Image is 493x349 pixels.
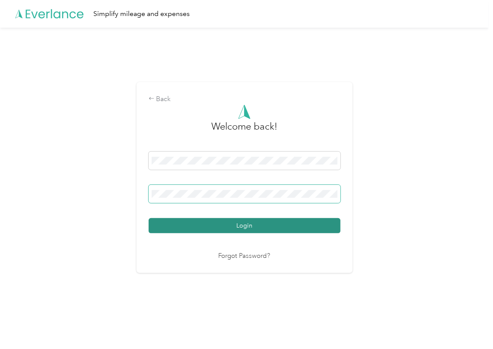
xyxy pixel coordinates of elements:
[93,9,190,19] div: Simplify mileage and expenses
[149,94,340,105] div: Back
[219,251,270,261] a: Forgot Password?
[149,218,340,233] button: Login
[445,301,493,349] iframe: Everlance-gr Chat Button Frame
[211,119,277,143] h3: greeting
